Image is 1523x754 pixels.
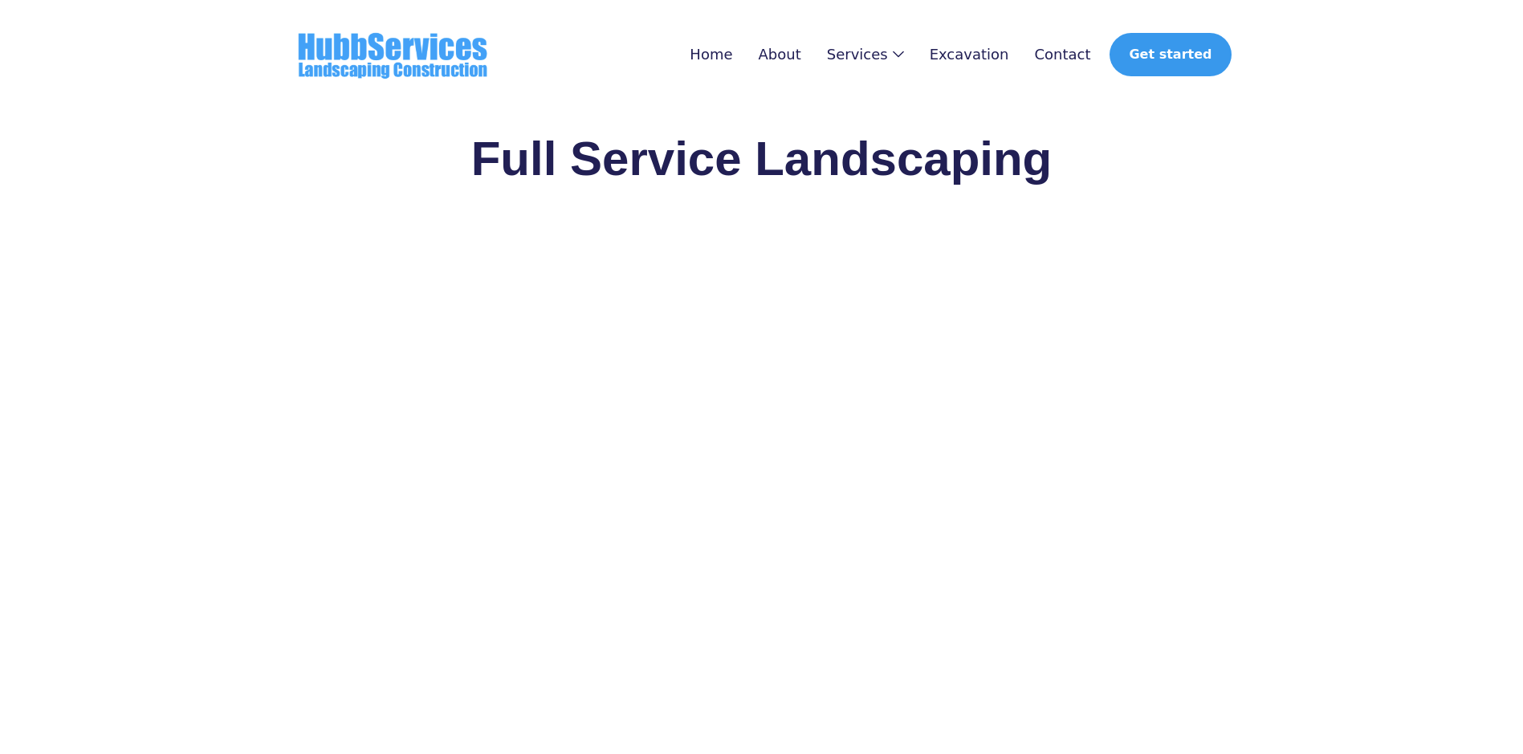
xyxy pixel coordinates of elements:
img: HubbServices and HubbLawns Logo [292,26,493,84]
a: home [292,26,493,84]
a: Contact [1034,47,1090,63]
a: About [759,47,801,63]
div: Services [827,47,888,63]
a: Get started [1110,33,1231,76]
a: Home [690,47,732,63]
img: Icon Rounded Chevron Dark - BRIX Templates [893,51,904,58]
div: Services [827,47,904,63]
a: Excavation [930,47,1009,63]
